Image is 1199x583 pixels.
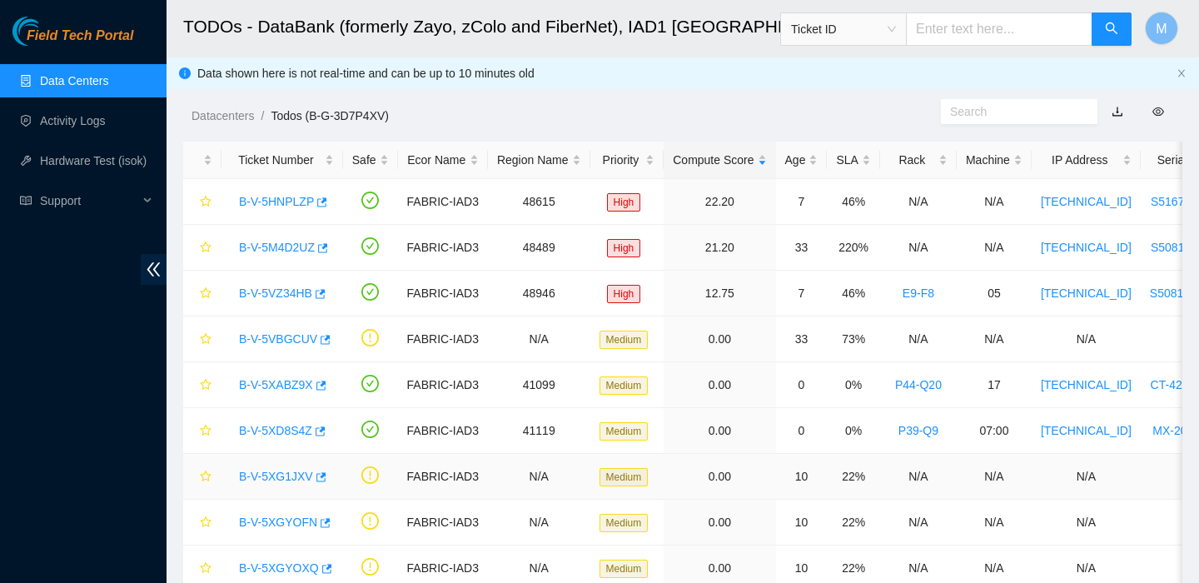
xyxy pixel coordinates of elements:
td: 12.75 [664,271,775,316]
td: N/A [957,500,1032,546]
span: check-circle [361,421,379,438]
td: N/A [957,179,1032,225]
td: FABRIC-IAD3 [398,179,488,225]
td: 0.00 [664,454,775,500]
td: 41119 [488,408,590,454]
span: check-circle [361,192,379,209]
a: B-V-5XGYOXQ [239,561,319,575]
span: check-circle [361,237,379,255]
a: [TECHNICAL_ID] [1041,378,1132,391]
td: 22% [827,500,879,546]
button: star [192,555,212,581]
td: N/A [880,179,957,225]
td: N/A [957,316,1032,362]
span: star [200,333,211,346]
td: N/A [1032,500,1141,546]
td: FABRIC-IAD3 [398,271,488,316]
button: star [192,463,212,490]
a: B-V-5HNPLZP [239,195,314,208]
span: double-left [141,254,167,285]
span: star [200,379,211,392]
span: Field Tech Portal [27,28,133,44]
td: 22% [827,454,879,500]
a: B-V-5XGYOFN [239,516,317,529]
td: 22.20 [664,179,775,225]
td: 0 [776,408,828,454]
a: Akamai TechnologiesField Tech Portal [12,30,133,52]
td: 17 [957,362,1032,408]
td: 33 [776,225,828,271]
span: star [200,562,211,576]
td: 41099 [488,362,590,408]
td: FABRIC-IAD3 [398,362,488,408]
span: Medium [599,514,649,532]
a: download [1112,105,1123,118]
a: [TECHNICAL_ID] [1041,287,1132,300]
button: close [1177,68,1187,79]
span: eye [1152,106,1164,117]
span: read [20,195,32,207]
span: check-circle [361,283,379,301]
button: search [1092,12,1132,46]
td: FABRIC-IAD3 [398,408,488,454]
a: Todos (B-G-3D7P4XV) [271,109,389,122]
td: 10 [776,454,828,500]
td: N/A [880,316,957,362]
a: P39-Q9 [898,424,938,437]
a: B-V-5XG1JXV [239,470,313,483]
a: [TECHNICAL_ID] [1041,195,1132,208]
a: Hardware Test (isok) [40,154,147,167]
input: Search [950,102,1075,121]
a: [TECHNICAL_ID] [1041,241,1132,254]
td: 7 [776,179,828,225]
a: Activity Logs [40,114,106,127]
td: 0.00 [664,500,775,546]
td: N/A [488,316,590,362]
span: Medium [599,468,649,486]
span: exclamation-circle [361,558,379,576]
td: N/A [880,225,957,271]
span: star [200,287,211,301]
span: close [1177,68,1187,78]
td: 48615 [488,179,590,225]
span: Medium [599,422,649,441]
span: star [200,516,211,530]
span: star [200,471,211,484]
span: Medium [599,376,649,395]
td: 0% [827,362,879,408]
button: star [192,371,212,398]
span: check-circle [361,375,379,392]
span: exclamation-circle [361,466,379,484]
td: 48946 [488,271,590,316]
button: download [1099,98,1136,125]
a: P44-Q20 [895,378,942,391]
td: FABRIC-IAD3 [398,454,488,500]
td: N/A [880,454,957,500]
td: 46% [827,271,879,316]
td: 7 [776,271,828,316]
td: 48489 [488,225,590,271]
td: N/A [957,225,1032,271]
td: N/A [880,500,957,546]
span: Medium [599,560,649,578]
td: FABRIC-IAD3 [398,316,488,362]
a: B-V-5VZ34HB [239,287,312,300]
td: 220% [827,225,879,271]
button: star [192,326,212,352]
a: Data Centers [40,74,108,87]
td: 0 [776,362,828,408]
td: 73% [827,316,879,362]
td: N/A [1032,316,1141,362]
button: star [192,417,212,444]
td: N/A [1032,454,1141,500]
button: M [1145,12,1178,45]
span: search [1105,22,1118,37]
a: B-V-5XABZ9X [239,378,313,391]
td: 21.20 [664,225,775,271]
span: / [261,109,264,122]
a: B-V-5XD8S4Z [239,424,312,437]
button: star [192,188,212,215]
button: star [192,509,212,536]
td: FABRIC-IAD3 [398,500,488,546]
span: Medium [599,331,649,349]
